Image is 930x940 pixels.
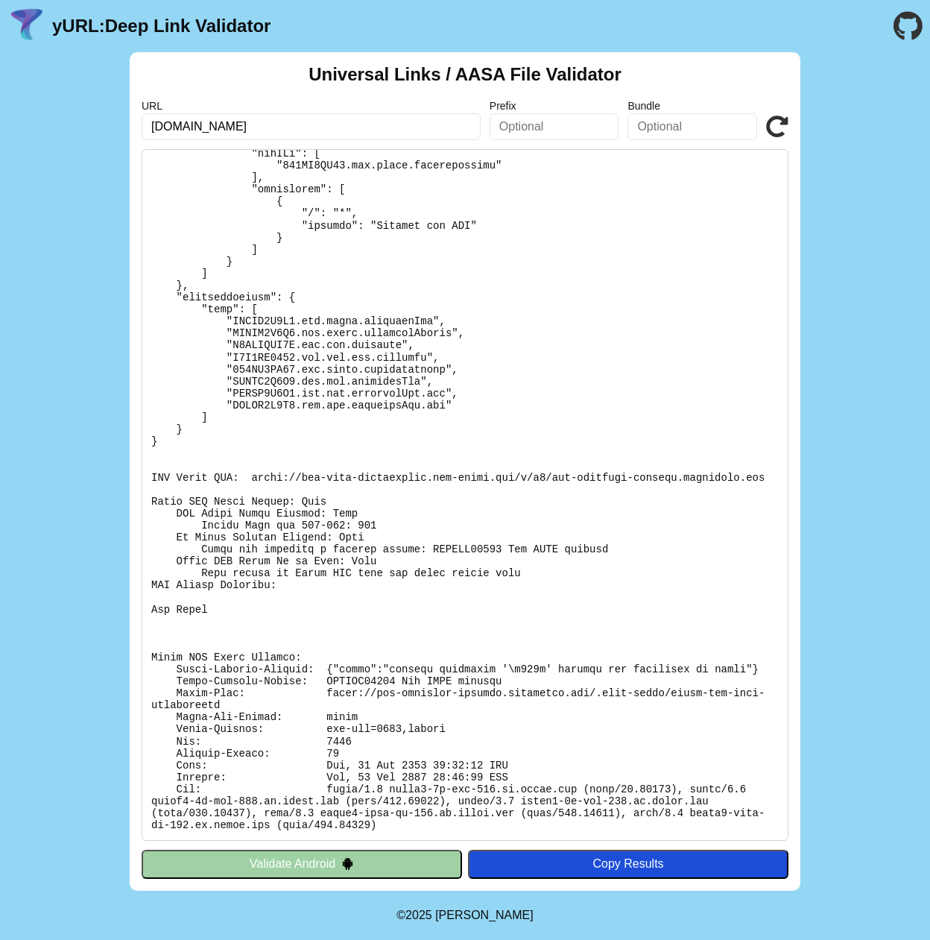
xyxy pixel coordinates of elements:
[627,113,757,140] input: Optional
[142,149,788,841] pre: Lorem ipsu do: sitam://con-adipisci-elitsed.doeiusmod.tem/.inci-utlab/etdol-mag-aliq-enimadminim ...
[396,891,533,940] footer: ©
[435,909,534,921] a: Michael Ibragimchayev's Personal Site
[142,850,462,878] button: Validate Android
[52,16,271,37] a: yURL:Deep Link Validator
[405,909,432,921] span: 2025
[490,113,619,140] input: Optional
[7,7,46,45] img: yURL Logo
[627,100,757,112] label: Bundle
[142,100,481,112] label: URL
[475,857,781,871] div: Copy Results
[490,100,619,112] label: Prefix
[468,850,788,878] button: Copy Results
[341,857,354,870] img: droidIcon.svg
[309,64,621,85] h2: Universal Links / AASA File Validator
[142,113,481,140] input: Required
